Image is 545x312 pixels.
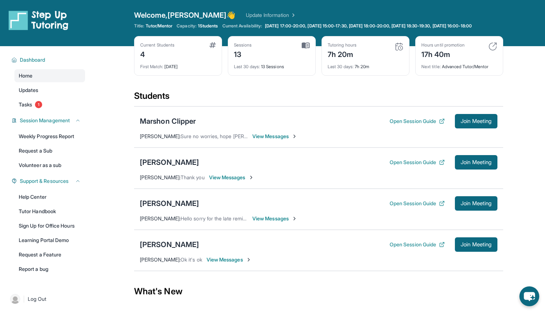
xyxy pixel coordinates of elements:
[181,133,394,139] span: Sure no worries, hope [PERSON_NAME] has an amazing birthday [DATE]! See him next week!
[181,215,347,221] span: Hello sorry for the late reminder but our session will be starting right now
[328,48,356,60] div: 7h 20m
[140,256,181,263] span: [PERSON_NAME] :
[455,196,497,211] button: Join Meeting
[461,119,492,123] span: Join Meeting
[14,263,85,276] a: Report a bug
[302,42,310,49] img: card
[455,114,497,128] button: Join Meeting
[421,60,497,70] div: Advanced Tutor/Mentor
[9,10,68,30] img: logo
[140,48,174,60] div: 4
[488,42,497,51] img: card
[246,257,252,263] img: Chevron-Right
[140,60,216,70] div: [DATE]
[395,42,403,51] img: card
[17,177,81,185] button: Support & Resources
[421,42,465,48] div: Hours until promotion
[198,23,218,29] span: 1 Students
[234,42,252,48] div: Sessions
[14,69,85,82] a: Home
[234,64,260,69] span: Last 30 days :
[461,201,492,206] span: Join Meeting
[455,237,497,252] button: Join Meeting
[181,174,205,180] span: Thank you
[328,60,403,70] div: 7h 20m
[10,294,20,304] img: user-img
[14,130,85,143] a: Weekly Progress Report
[134,90,503,106] div: Students
[265,23,472,29] span: [DATE] 17:00-20:00, [DATE] 15:00-17:30, [DATE] 18:00-20:00, [DATE] 18:30-19:30, [DATE] 16:00-18:00
[289,12,296,19] img: Chevron Right
[181,256,202,263] span: Ok it's ok
[19,101,32,108] span: Tasks
[20,117,70,124] span: Session Management
[421,64,441,69] span: Next title :
[140,174,181,180] span: [PERSON_NAME] :
[177,23,196,29] span: Capacity:
[14,144,85,157] a: Request a Sub
[390,241,445,248] button: Open Session Guide
[461,160,492,164] span: Join Meeting
[14,205,85,218] a: Tutor Handbook
[248,175,254,180] img: Chevron-Right
[140,198,199,208] div: [PERSON_NAME]
[455,155,497,170] button: Join Meeting
[134,23,144,29] span: Title:
[140,42,174,48] div: Current Students
[252,133,297,140] span: View Messages
[134,10,236,20] span: Welcome, [PERSON_NAME] 👋
[134,276,503,307] div: What's New
[140,116,196,126] div: Marshon Clipper
[234,48,252,60] div: 13
[252,215,297,222] span: View Messages
[328,64,354,69] span: Last 30 days :
[17,117,81,124] button: Session Management
[146,23,172,29] span: Tutor/Mentor
[246,12,296,19] a: Update Information
[390,118,445,125] button: Open Session Guide
[14,84,85,97] a: Updates
[390,200,445,207] button: Open Session Guide
[23,295,25,303] span: |
[328,42,356,48] div: Tutoring hours
[19,72,32,79] span: Home
[14,98,85,111] a: Tasks1
[14,234,85,247] a: Learning Portal Demo
[7,291,85,307] a: |Log Out
[14,248,85,261] a: Request a Feature
[35,101,42,108] span: 1
[17,56,81,63] button: Dashboard
[209,42,216,48] img: card
[140,157,199,167] div: [PERSON_NAME]
[222,23,262,29] span: Current Availability:
[19,87,39,94] span: Updates
[140,240,199,250] div: [PERSON_NAME]
[263,23,473,29] a: [DATE] 17:00-20:00, [DATE] 15:00-17:30, [DATE] 18:00-20:00, [DATE] 18:30-19:30, [DATE] 16:00-18:00
[421,48,465,60] div: 17h 40m
[140,215,181,221] span: [PERSON_NAME] :
[14,190,85,203] a: Help Center
[20,56,45,63] span: Dashboard
[14,159,85,172] a: Volunteer as a sub
[140,64,163,69] span: First Match :
[292,216,297,221] img: Chevron-Right
[519,286,539,306] button: chat-button
[207,256,252,263] span: View Messages
[28,295,46,303] span: Log Out
[140,133,181,139] span: [PERSON_NAME] :
[390,159,445,166] button: Open Session Guide
[292,133,297,139] img: Chevron-Right
[20,177,68,185] span: Support & Resources
[209,174,254,181] span: View Messages
[234,60,310,70] div: 13 Sessions
[14,219,85,232] a: Sign Up for Office Hours
[461,242,492,247] span: Join Meeting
